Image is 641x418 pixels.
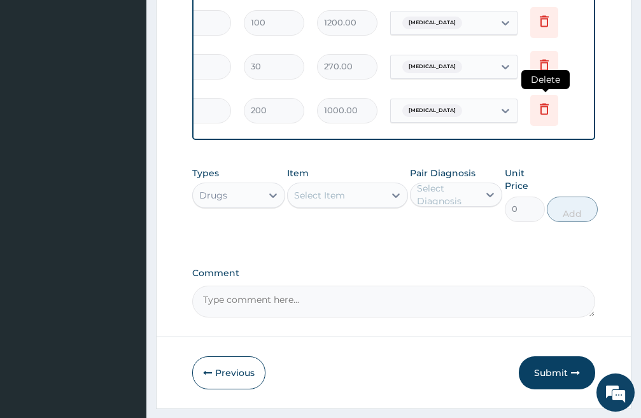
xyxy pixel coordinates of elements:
label: Item [287,167,309,179]
span: Delete [521,70,570,89]
button: Add [547,197,598,222]
textarea: Type your message and hit 'Enter' [6,281,243,325]
div: Select Diagnosis [417,182,478,207]
button: Previous [192,356,265,389]
span: [MEDICAL_DATA] [402,60,462,73]
img: d_794563401_company_1708531726252_794563401 [24,64,52,95]
div: Select Item [294,189,345,202]
label: Comment [192,268,595,279]
div: Drugs [199,189,227,202]
label: Unit Price [505,167,545,192]
label: Pair Diagnosis [410,167,475,179]
span: We're online! [74,127,176,255]
span: [MEDICAL_DATA] [402,104,462,117]
span: [MEDICAL_DATA] [402,17,462,29]
div: Chat with us now [66,71,214,88]
label: Types [192,168,219,179]
div: Minimize live chat window [209,6,239,37]
button: Submit [519,356,595,389]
